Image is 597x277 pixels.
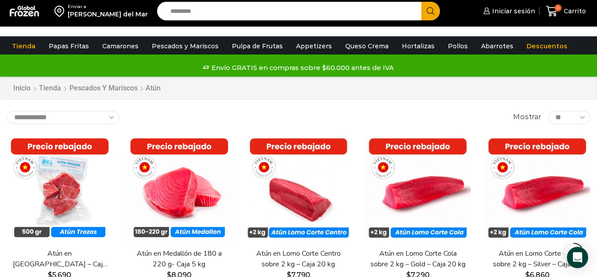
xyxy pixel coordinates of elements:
[522,38,572,55] a: Descuentos
[555,4,562,12] span: 0
[131,249,227,269] a: Atún en Medallón de 180 a 220 g- Caja 5 kg
[7,111,119,124] select: Pedido de la tienda
[54,4,68,19] img: address-field-icon.svg
[98,38,143,55] a: Camarones
[147,38,223,55] a: Pescados y Mariscos
[341,38,393,55] a: Queso Crema
[13,83,161,94] nav: Breadcrumb
[477,38,518,55] a: Abarrotes
[421,2,440,20] button: Search button
[146,84,161,92] h1: Atún
[481,2,535,20] a: Iniciar sesión
[68,10,148,19] div: [PERSON_NAME] del Mar
[490,7,535,16] span: Iniciar sesión
[443,38,472,55] a: Pollos
[567,247,588,268] div: Open Intercom Messenger
[370,249,466,269] a: Atún en Lomo Corte Cola sobre 2 kg – Gold – Caja 20 kg
[8,38,40,55] a: Tienda
[12,249,108,269] a: Atún en [GEOGRAPHIC_DATA] – Caja 10 kg
[13,83,31,94] a: Inicio
[39,83,62,94] a: Tienda
[227,38,287,55] a: Pulpa de Frutas
[513,112,541,122] span: Mostrar
[562,7,586,16] span: Carrito
[397,38,439,55] a: Hortalizas
[544,1,588,22] a: 0 Carrito
[292,38,336,55] a: Appetizers
[489,249,585,269] a: Atún en Lomo Corte Cola sobre 2 kg – Silver – Caja 20 kg
[251,249,347,269] a: Atún en Lomo Corte Centro sobre 2 kg – Caja 20 kg
[44,38,93,55] a: Papas Fritas
[69,83,138,94] a: Pescados y Mariscos
[68,4,148,10] div: Enviar a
